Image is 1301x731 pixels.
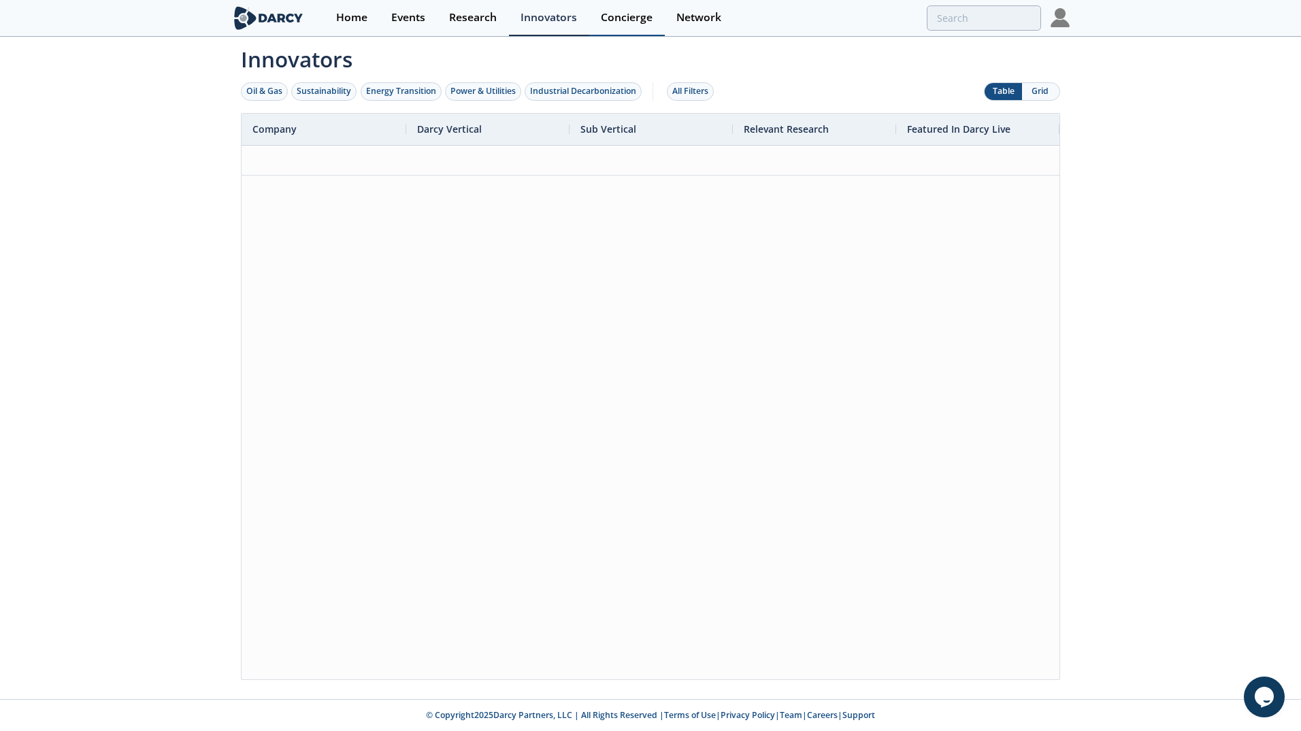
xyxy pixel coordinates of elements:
button: Power & Utilities [445,82,521,101]
div: Events [391,12,425,23]
a: Careers [807,709,838,721]
iframe: chat widget [1244,677,1287,717]
button: Sustainability [291,82,357,101]
span: Darcy Vertical [417,123,482,135]
div: Research [449,12,497,23]
div: All Filters [672,85,708,97]
span: Innovators [231,38,1070,75]
button: Grid [1022,83,1059,100]
button: Energy Transition [361,82,442,101]
img: logo-wide.svg [231,6,306,30]
img: Profile [1051,8,1070,27]
button: Oil & Gas [241,82,288,101]
div: Concierge [601,12,653,23]
div: Innovators [521,12,577,23]
input: Advanced Search [927,5,1041,31]
span: Company [252,123,297,135]
button: All Filters [667,82,714,101]
div: Power & Utilities [450,85,516,97]
div: Sustainability [297,85,351,97]
a: Team [780,709,802,721]
div: Oil & Gas [246,85,282,97]
button: Table [985,83,1022,100]
p: © Copyright 2025 Darcy Partners, LLC | All Rights Reserved | | | | | [147,709,1154,721]
button: Industrial Decarbonization [525,82,642,101]
div: Industrial Decarbonization [530,85,636,97]
div: Energy Transition [366,85,436,97]
span: Relevant Research [744,123,829,135]
span: Featured In Darcy Live [907,123,1010,135]
span: Sub Vertical [580,123,636,135]
div: Network [676,12,721,23]
a: Privacy Policy [721,709,775,721]
a: Terms of Use [664,709,716,721]
a: Support [842,709,875,721]
div: Home [336,12,367,23]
